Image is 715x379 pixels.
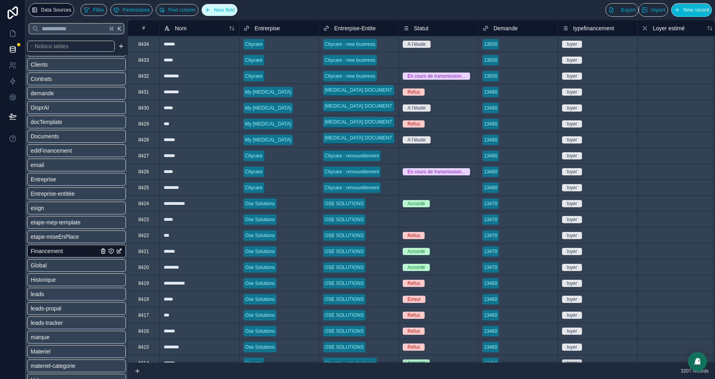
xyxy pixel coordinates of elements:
div: [MEDICAL_DATA] DOCUMENT [325,86,392,94]
a: docTemplate [31,118,98,126]
div: loyer [567,232,577,239]
div: Citycare [245,184,262,191]
div: 8428 [138,137,149,143]
div: Citycare : renouvellement [325,168,379,175]
div: Citycare : new business [325,359,375,367]
span: Import [651,7,665,13]
span: Filter [93,7,104,13]
div: docTemplate [27,116,126,128]
a: Clients [31,61,98,69]
div: Ose Solutions [245,248,275,255]
span: Entrerpise [255,24,280,32]
div: email [27,159,126,171]
span: Financement [31,247,63,255]
span: Global [31,261,47,269]
div: loyer [567,104,577,112]
div: leads-propal [27,302,126,315]
div: 8424 [138,200,149,207]
a: Global [31,261,98,269]
div: Citycare [245,168,262,175]
div: 13460 [484,312,497,319]
a: New record [668,3,712,17]
div: 8430 [138,105,149,111]
span: Find column [168,7,196,13]
div: loyer [567,200,577,207]
span: etape-miseEnPlace [31,233,79,241]
div: loyer [567,88,577,96]
div: loyer [567,264,577,271]
div: 13460 [484,344,497,351]
div: Citycare [245,152,262,159]
span: Export [621,7,635,13]
span: Entreprise [31,175,56,183]
div: loyer [567,328,577,335]
div: My [MEDICAL_DATA] [245,136,291,143]
div: OSE SOLUTIONS [325,280,364,287]
div: loyer [567,73,577,80]
span: demande [31,89,54,97]
button: Export [605,3,638,17]
div: Citycare [245,73,262,80]
div: esign [27,202,126,214]
div: Citycare : renouvellement [325,184,379,191]
div: loyer [567,41,577,48]
div: 13480 [484,184,497,191]
a: demande [31,89,98,97]
a: Permissions [110,4,156,16]
div: 13470 [484,200,497,207]
span: Demande [494,24,518,32]
div: 8432 [138,73,149,79]
div: 13460 [484,280,497,287]
div: Ose Solutions [245,296,275,303]
span: DisprAI [31,104,49,112]
div: OSE SOLUTIONS [325,248,364,255]
div: 8426 [138,169,149,175]
a: email [31,161,98,169]
div: loyer [567,184,577,191]
div: 13500 [484,57,497,64]
div: Citycare [245,41,262,48]
div: 13470 [484,264,497,271]
div: 8434 [138,41,149,47]
button: Find column [156,4,198,16]
div: Citycare [245,359,262,367]
div: OSE SOLUTIONS [325,344,364,351]
span: Data Sources [41,7,71,13]
div: Accordé [407,359,425,367]
div: 8418 [138,296,149,302]
div: Accordé [407,248,425,255]
div: A l'étude [407,136,426,143]
div: Historique [27,273,126,286]
div: 8422 [138,232,149,239]
div: Refus [407,88,420,96]
div: 13450 [484,359,497,367]
div: DisprAI [27,101,126,114]
div: OSE SOLUTIONS [325,200,364,207]
div: Clients [27,58,126,71]
div: 8425 [138,185,149,191]
div: 13490 [484,136,497,143]
span: K [117,26,122,31]
div: [MEDICAL_DATA] DOCUMENT [325,118,392,126]
div: loyer [567,136,577,143]
div: Ose Solutions [245,216,275,223]
div: Erreur [407,296,421,303]
div: 13490 [484,120,497,128]
div: loyer [567,359,577,367]
div: Citycare : new business [325,73,375,80]
div: Ose Solutions [245,264,275,271]
div: Refus [407,312,420,319]
a: etape-mep-template [31,218,98,226]
div: OSE SOLUTIONS [325,216,364,223]
span: Historique [31,276,56,284]
a: Contrats [31,75,98,83]
div: Ose Solutions [245,232,275,239]
a: materiel-categorie [31,362,98,370]
a: editFinancement [31,147,98,155]
div: Ose Solutions [245,328,275,335]
div: Ose Solutions [245,344,275,351]
a: Financement [31,247,98,255]
div: Refus [407,120,420,128]
div: 13470 [484,216,497,223]
div: 13470 [484,248,497,255]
